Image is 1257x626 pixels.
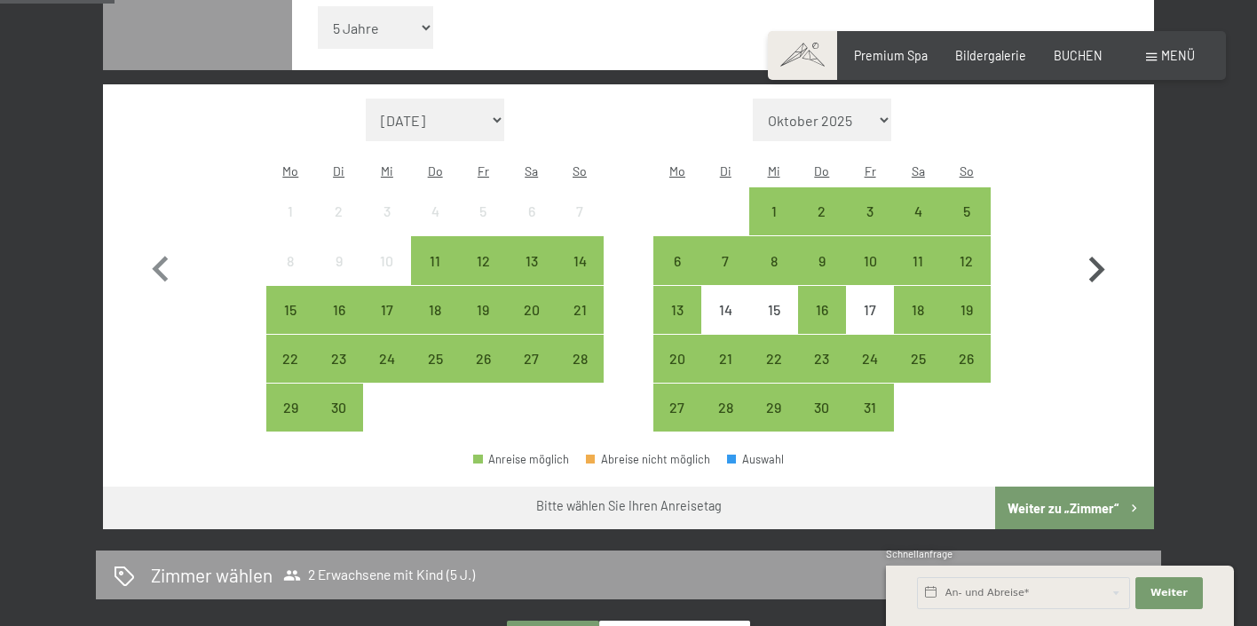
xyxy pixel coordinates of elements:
div: Sat Oct 25 2025 [894,335,942,383]
div: 26 [945,352,989,396]
div: Anreise möglich [749,335,797,383]
div: Anreise möglich [473,454,569,465]
div: 18 [896,303,940,347]
div: Tue Sep 23 2025 [314,335,362,383]
div: 13 [510,254,554,298]
div: Fri Sep 05 2025 [459,187,507,235]
div: Anreise möglich [411,286,459,334]
div: 4 [413,204,457,249]
div: Anreise möglich [266,335,314,383]
div: Tue Sep 09 2025 [314,236,362,284]
div: 28 [557,352,602,396]
div: Abreise nicht möglich [586,454,710,465]
div: Wed Oct 08 2025 [749,236,797,284]
div: Anreise möglich [943,335,991,383]
div: Anreise möglich [701,236,749,284]
div: Sun Sep 07 2025 [556,187,604,235]
div: 9 [800,254,844,298]
div: 7 [703,254,747,298]
div: 13 [655,303,700,347]
div: 27 [510,352,554,396]
div: Anreise nicht möglich [701,286,749,334]
div: Mon Oct 06 2025 [653,236,701,284]
div: Sat Oct 18 2025 [894,286,942,334]
div: 7 [557,204,602,249]
div: Anreise möglich [749,384,797,432]
div: 25 [413,352,457,396]
div: Wed Oct 22 2025 [749,335,797,383]
div: Auswahl [727,454,784,465]
abbr: Donnerstag [814,163,829,178]
div: 31 [848,400,892,445]
span: 2 Erwachsene mit Kind (5 J.) [283,567,475,584]
span: Schnellanfrage [886,548,953,559]
div: Anreise möglich [314,384,362,432]
div: Sat Sep 13 2025 [508,236,556,284]
div: Anreise nicht möglich [314,236,362,284]
div: Anreise möglich [556,236,604,284]
div: Thu Sep 18 2025 [411,286,459,334]
div: 12 [945,254,989,298]
div: Anreise möglich [411,335,459,383]
div: Sun Sep 28 2025 [556,335,604,383]
div: Anreise nicht möglich [266,187,314,235]
button: Nächster Monat [1071,99,1122,432]
div: Sat Sep 27 2025 [508,335,556,383]
div: Sun Oct 12 2025 [943,236,991,284]
div: Fri Sep 19 2025 [459,286,507,334]
div: Anreise möglich [798,384,846,432]
div: 15 [751,303,795,347]
div: Tue Sep 02 2025 [314,187,362,235]
div: Thu Sep 04 2025 [411,187,459,235]
abbr: Samstag [912,163,925,178]
div: Thu Oct 16 2025 [798,286,846,334]
div: Anreise möglich [894,335,942,383]
div: 8 [751,254,795,298]
div: Sat Sep 06 2025 [508,187,556,235]
div: Wed Oct 15 2025 [749,286,797,334]
div: 20 [655,352,700,396]
div: Sun Oct 26 2025 [943,335,991,383]
div: Anreise möglich [556,335,604,383]
div: 15 [268,303,312,347]
div: Anreise möglich [943,286,991,334]
div: 17 [848,303,892,347]
abbr: Samstag [525,163,538,178]
div: 20 [510,303,554,347]
div: Fri Sep 12 2025 [459,236,507,284]
div: 21 [557,303,602,347]
div: Anreise möglich [798,335,846,383]
div: Tue Oct 07 2025 [701,236,749,284]
abbr: Dienstag [720,163,731,178]
div: Mon Oct 13 2025 [653,286,701,334]
div: Anreise nicht möglich [411,187,459,235]
div: Mon Sep 29 2025 [266,384,314,432]
div: 29 [751,400,795,445]
div: Wed Oct 01 2025 [749,187,797,235]
abbr: Mittwoch [381,163,393,178]
div: Anreise möglich [846,335,894,383]
abbr: Montag [282,163,298,178]
div: Anreise möglich [653,335,701,383]
div: 4 [896,204,940,249]
button: Weiter zu „Zimmer“ [995,487,1154,529]
div: Anreise möglich [846,384,894,432]
div: 1 [751,204,795,249]
div: Fri Sep 26 2025 [459,335,507,383]
div: 3 [848,204,892,249]
div: 10 [365,254,409,298]
div: Anreise nicht möglich [266,236,314,284]
div: Anreise möglich [266,384,314,432]
div: Anreise möglich [701,335,749,383]
div: 26 [461,352,505,396]
div: 12 [461,254,505,298]
div: Tue Oct 21 2025 [701,335,749,383]
div: Anreise nicht möglich [363,236,411,284]
div: Tue Sep 16 2025 [314,286,362,334]
button: Weiter [1135,577,1203,609]
div: Anreise möglich [363,286,411,334]
div: Anreise möglich [846,236,894,284]
div: 22 [268,352,312,396]
div: Thu Oct 30 2025 [798,384,846,432]
abbr: Mittwoch [768,163,780,178]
